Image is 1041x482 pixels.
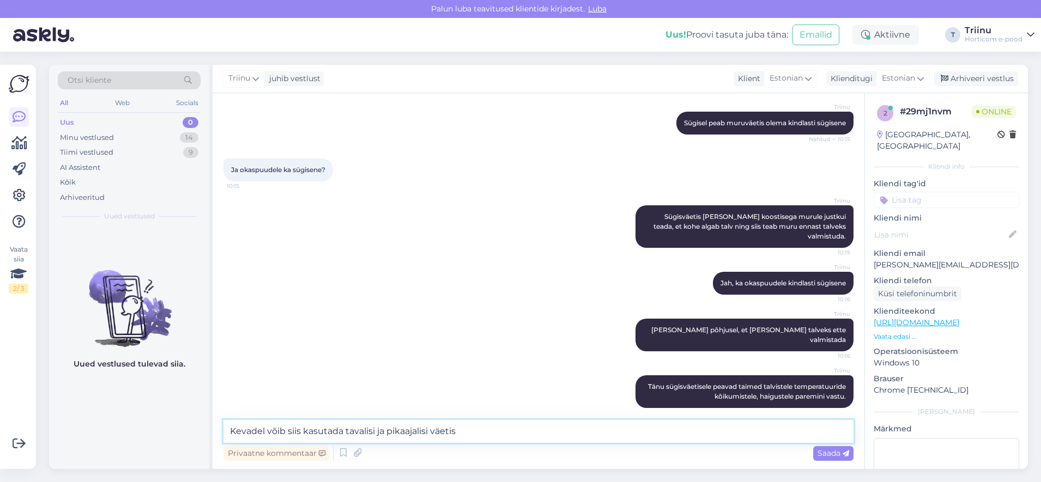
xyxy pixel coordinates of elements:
[818,448,849,458] span: Saada
[734,73,760,84] div: Klient
[809,408,850,417] span: 10:16
[113,96,132,110] div: Web
[874,248,1019,259] p: Kliendi email
[874,357,1019,369] p: Windows 10
[877,129,997,152] div: [GEOGRAPHIC_DATA], [GEOGRAPHIC_DATA]
[9,245,28,294] div: Vaata siia
[809,197,850,205] span: Triinu
[934,71,1018,86] div: Arhiveeri vestlus
[874,286,961,301] div: Küsi telefoninumbrit
[9,74,29,94] img: Askly Logo
[945,27,960,42] div: T
[223,420,854,443] textarea: Kevadel võib siis kasutada tavalisi ja pikaajalisi väeti
[174,96,201,110] div: Socials
[883,109,887,117] span: 2
[180,132,198,143] div: 14
[809,295,850,303] span: 10:16
[60,162,100,173] div: AI Assistent
[183,117,198,128] div: 0
[874,318,959,327] a: [URL][DOMAIN_NAME]
[874,385,1019,396] p: Chrome [TECHNICAL_ID]
[809,352,850,360] span: 10:16
[874,192,1019,208] input: Lisa tag
[68,75,111,86] span: Otsi kliente
[223,446,330,461] div: Privaatne kommentaar
[183,147,198,158] div: 9
[900,105,972,118] div: # 29mj1nvm
[60,177,76,188] div: Kõik
[965,26,1022,35] div: Triinu
[227,182,268,190] span: 10:15
[60,192,105,203] div: Arhiveeritud
[874,275,1019,286] p: Kliendi telefon
[874,346,1019,357] p: Operatsioonisüsteem
[874,162,1019,172] div: Kliendi info
[648,382,848,400] span: Tänu sügisväetisele peavad taimed talvistele temperatuuride kõikumistele, haigustele paremini vastu.
[874,229,1007,241] input: Lisa nimi
[684,119,846,127] span: Sügisel peab muruväetis olema kindlasti sügisene
[651,326,848,344] span: [PERSON_NAME] põhjusel, et [PERSON_NAME] talveks ette valmistada
[58,96,70,110] div: All
[874,423,1019,435] p: Märkmed
[809,367,850,375] span: Triinu
[231,166,325,174] span: Ja okaspuudele ka sügisene?
[826,73,873,84] div: Klienditugi
[770,72,803,84] span: Estonian
[74,358,185,370] p: Uued vestlused tulevad siia.
[809,310,850,318] span: Triinu
[228,72,250,84] span: Triinu
[852,25,919,45] div: Aktiivne
[809,103,850,111] span: Triinu
[792,25,839,45] button: Emailid
[809,263,850,271] span: Triinu
[874,178,1019,190] p: Kliendi tag'id
[721,279,846,287] span: Jah, ka okaspuudele kindlasti sügisene
[265,73,320,84] div: juhib vestlust
[965,35,1022,44] div: Horticom e-pood
[809,248,850,257] span: 10:15
[104,211,155,221] span: Uued vestlused
[60,117,74,128] div: Uus
[874,373,1019,385] p: Brauser
[874,306,1019,317] p: Klienditeekond
[882,72,915,84] span: Estonian
[9,284,28,294] div: 2 / 3
[965,26,1034,44] a: TriinuHorticom e-pood
[665,29,686,40] b: Uus!
[874,332,1019,341] p: Vaata edasi ...
[874,212,1019,224] p: Kliendi nimi
[874,259,1019,271] p: [PERSON_NAME][EMAIL_ADDRESS][DOMAIN_NAME]
[585,4,610,14] span: Luba
[60,132,114,143] div: Minu vestlused
[653,212,848,240] span: Sügisväetis [PERSON_NAME] koostisega murule justkui teada, et kohe algab talv ning siis teab muru...
[49,251,209,349] img: No chats
[972,106,1016,118] span: Online
[60,147,113,158] div: Tiimi vestlused
[874,407,1019,417] div: [PERSON_NAME]
[665,28,788,41] div: Proovi tasuta juba täna:
[809,135,850,143] span: Nähtud ✓ 10:15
